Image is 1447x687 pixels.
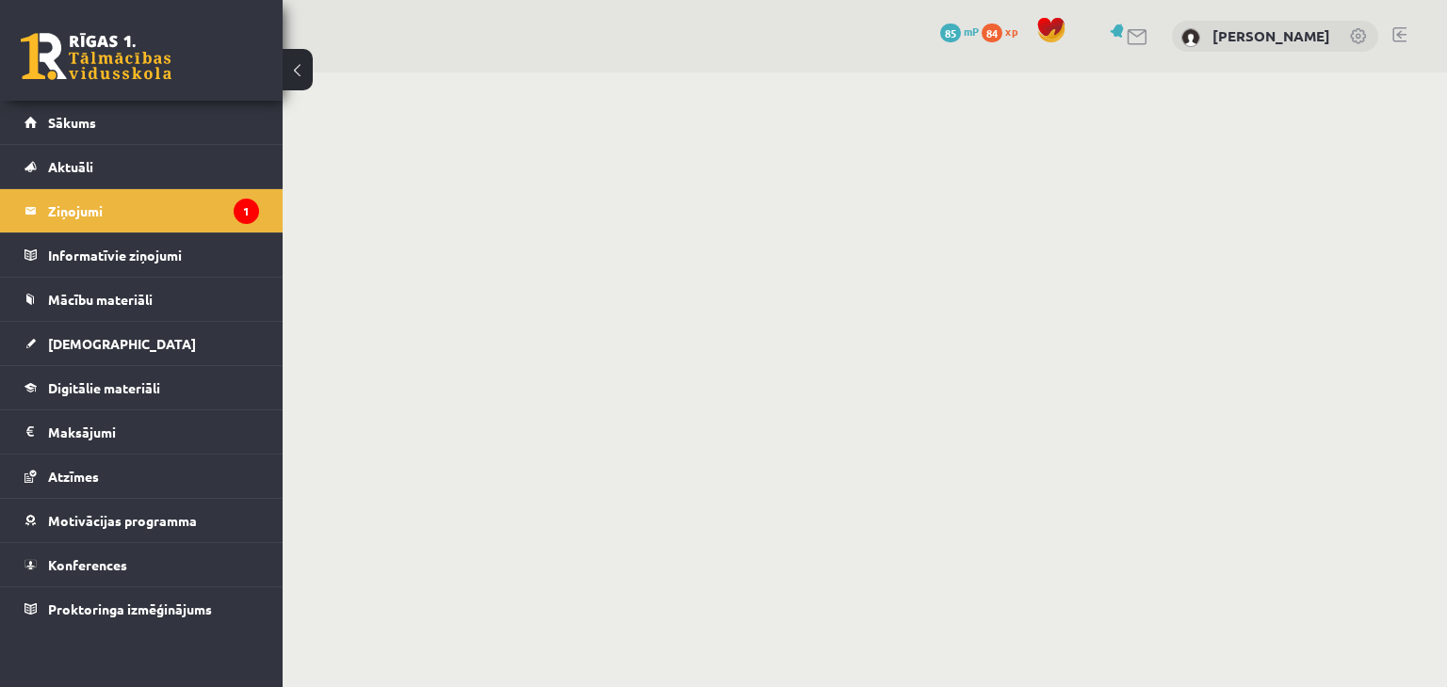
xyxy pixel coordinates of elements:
span: Konferences [48,556,127,573]
span: Sākums [48,114,96,131]
a: [PERSON_NAME] [1212,26,1330,45]
span: xp [1005,24,1017,39]
span: Atzīmes [48,468,99,485]
a: [DEMOGRAPHIC_DATA] [24,322,259,365]
a: 84 xp [982,24,1027,39]
a: Sākums [24,101,259,144]
legend: Ziņojumi [48,189,259,232]
a: Digitālie materiāli [24,366,259,409]
span: Mācību materiāli [48,291,153,308]
a: Proktoringa izmēģinājums [24,587,259,631]
a: Rīgas 1. Tālmācības vidusskola [21,33,171,80]
span: mP [964,24,979,39]
span: Aktuāli [48,158,93,175]
span: Motivācijas programma [48,512,197,529]
img: Raivo Jurciks [1181,28,1200,47]
span: Digitālie materiāli [48,379,160,396]
a: Ziņojumi1 [24,189,259,232]
span: 85 [940,24,961,42]
i: 1 [234,199,259,224]
a: Aktuāli [24,145,259,188]
a: Informatīvie ziņojumi [24,233,259,277]
legend: Maksājumi [48,410,259,454]
a: Motivācijas programma [24,499,259,542]
a: Atzīmes [24,455,259,498]
legend: Informatīvie ziņojumi [48,233,259,277]
a: Konferences [24,543,259,586]
span: Proktoringa izmēģinājums [48,600,212,617]
span: 84 [982,24,1002,42]
span: [DEMOGRAPHIC_DATA] [48,335,196,352]
a: Mācību materiāli [24,278,259,321]
a: 85 mP [940,24,979,39]
a: Maksājumi [24,410,259,454]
